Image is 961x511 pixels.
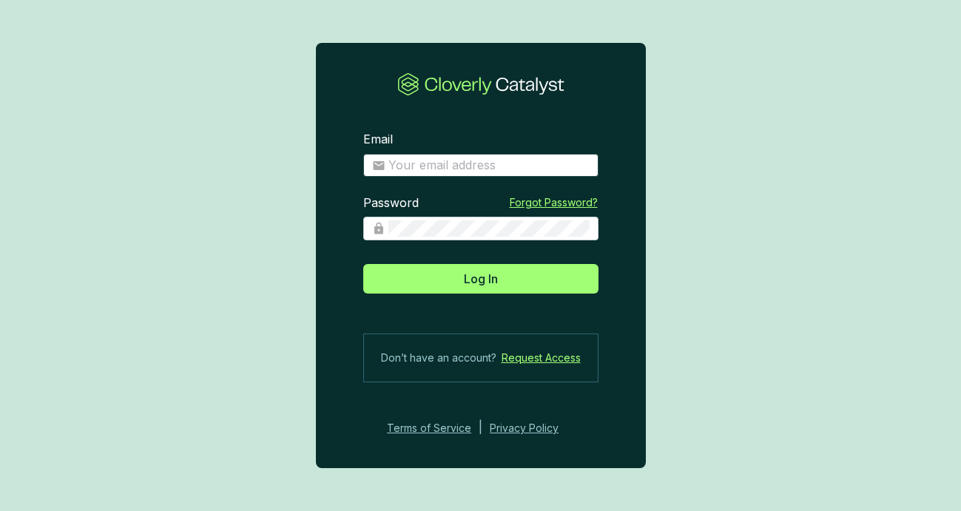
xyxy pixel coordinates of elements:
span: Don’t have an account? [381,349,496,367]
input: Email [388,158,590,174]
button: Log In [363,264,598,294]
div: | [479,419,482,437]
a: Privacy Policy [490,419,579,437]
a: Request Access [502,349,581,367]
input: Password [388,220,590,237]
label: Email [363,132,393,148]
a: Terms of Service [382,419,471,437]
span: Log In [464,270,498,288]
label: Password [363,195,419,211]
a: Forgot Password? [510,195,598,210]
